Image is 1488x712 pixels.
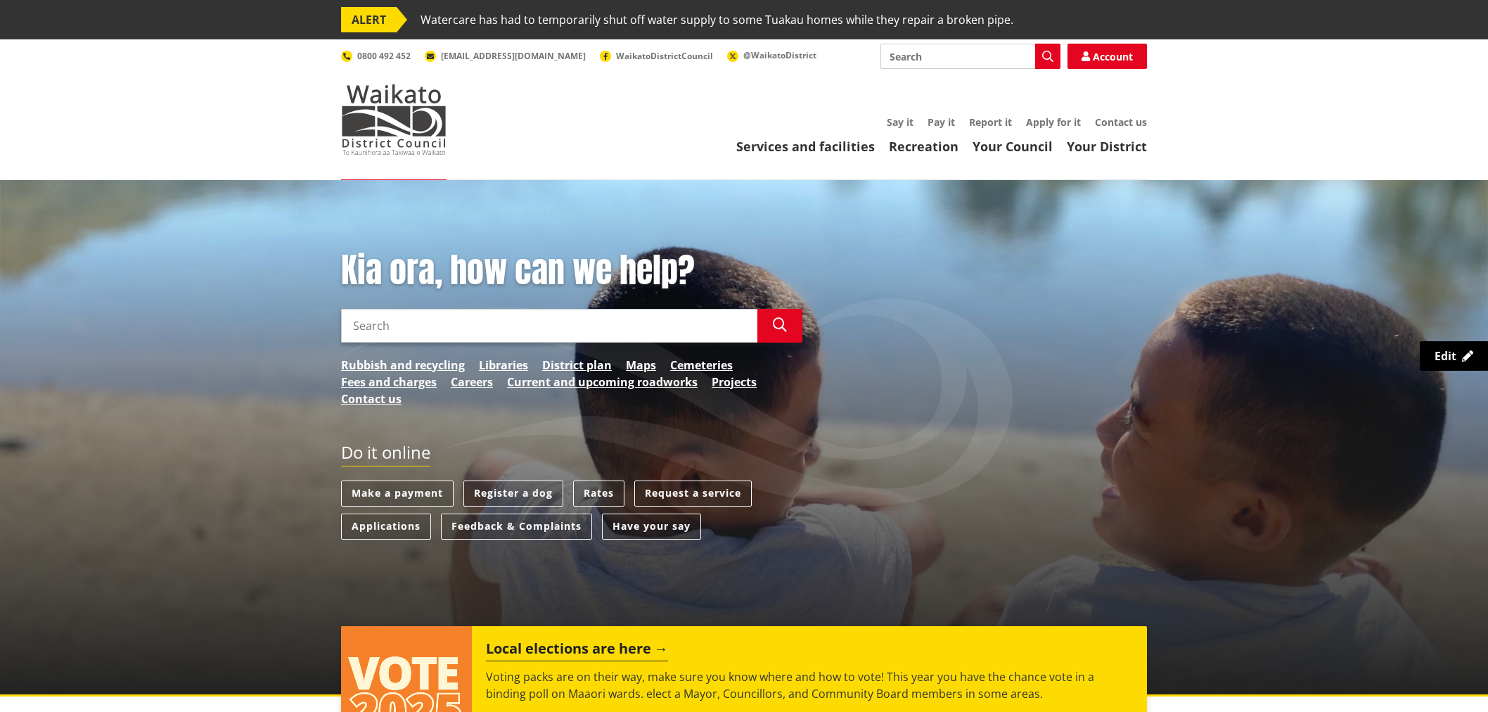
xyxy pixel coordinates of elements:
a: 0800 492 452 [341,50,411,62]
a: Maps [626,357,656,374]
span: @WaikatoDistrict [743,49,816,61]
a: Say it [887,115,913,129]
span: Watercare has had to temporarily shut off water supply to some Tuakau homes while they repair a b... [421,7,1013,32]
a: Recreation [889,138,958,155]
span: WaikatoDistrictCouncil [616,50,713,62]
p: Voting packs are on their way, make sure you know where and how to vote! This year you have the c... [486,668,1133,702]
a: Services and facilities [736,138,875,155]
a: @WaikatoDistrict [727,49,816,61]
a: Your Council [973,138,1053,155]
a: Apply for it [1026,115,1081,129]
a: Fees and charges [341,374,437,390]
a: Projects [712,374,757,390]
a: Pay it [928,115,955,129]
a: Contact us [1095,115,1147,129]
span: ALERT [341,7,397,32]
a: Careers [451,374,493,390]
a: Register a dog [463,481,563,507]
span: 0800 492 452 [357,50,411,62]
h1: Kia ora, how can we help? [341,250,802,291]
a: [EMAIL_ADDRESS][DOMAIN_NAME] [425,50,586,62]
h2: Local elections are here [486,640,668,661]
a: District plan [542,357,612,374]
a: Feedback & Complaints [441,514,592,540]
a: Cemeteries [670,357,733,374]
a: Account [1067,44,1147,69]
a: Edit [1420,341,1488,371]
a: Contact us [341,390,402,407]
a: Have your say [602,514,701,540]
a: Applications [341,514,431,540]
a: Rates [573,481,624,507]
h2: Do it online [341,443,430,467]
a: Request a service [634,481,752,507]
a: WaikatoDistrictCouncil [600,50,713,62]
span: Edit [1435,348,1456,364]
a: Current and upcoming roadworks [507,374,698,390]
a: Your District [1067,138,1147,155]
a: Rubbish and recycling [341,357,465,374]
input: Search input [341,309,757,343]
span: [EMAIL_ADDRESS][DOMAIN_NAME] [441,50,586,62]
a: Report it [969,115,1012,129]
input: Search input [880,44,1060,69]
a: Make a payment [341,481,454,507]
a: Libraries [479,357,528,374]
img: Waikato District Council - Te Kaunihera aa Takiwaa o Waikato [341,84,447,155]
